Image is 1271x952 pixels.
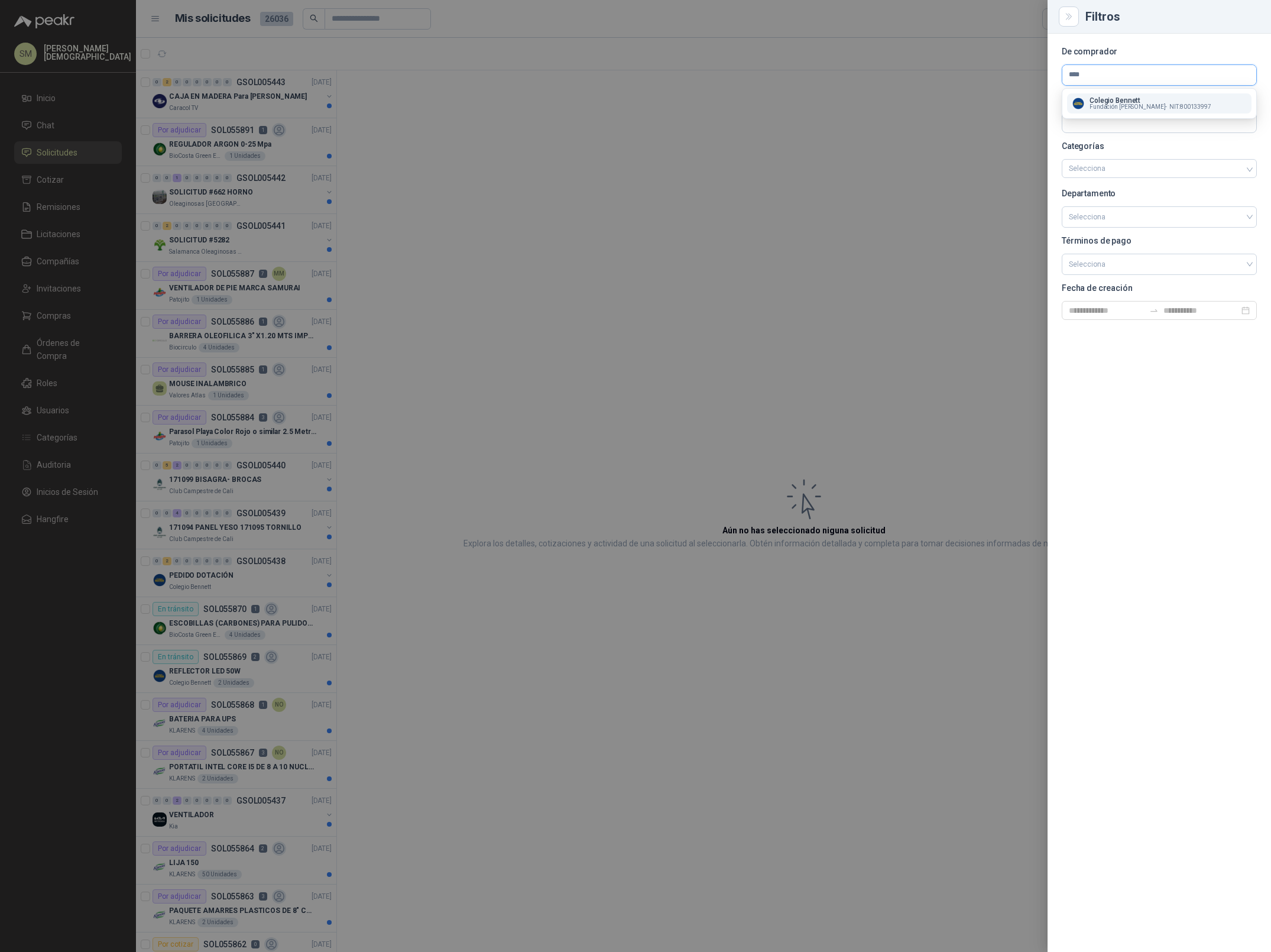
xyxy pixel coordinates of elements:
[1090,97,1211,104] p: Colegio Bennett
[1149,306,1159,315] span: to
[1067,93,1251,114] button: Company LogoColegio BennettFundación [PERSON_NAME]-NIT:800133997
[1085,11,1257,22] div: Filtros
[1062,48,1257,55] p: De comprador
[1062,9,1076,24] button: Close
[1169,104,1211,110] span: NIT : 800133997
[1062,237,1257,244] p: Términos de pago
[1149,306,1159,315] span: swap-right
[1062,190,1257,197] p: Departamento
[1062,284,1257,292] p: Fecha de creación
[1090,104,1167,110] span: Fundación [PERSON_NAME] -
[1062,143,1257,150] p: Categorías
[1072,97,1085,110] img: Company Logo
